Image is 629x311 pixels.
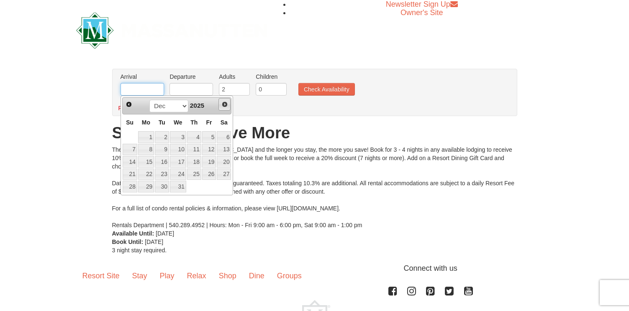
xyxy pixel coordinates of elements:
span: Prev [126,101,132,108]
label: Arrival [121,73,164,81]
a: 19 [202,156,216,168]
td: available [154,131,169,143]
label: Adults [219,73,250,81]
td: available [154,180,169,193]
a: 11 [187,144,201,155]
a: Resort Site [76,263,126,289]
a: 3 [170,131,186,143]
a: Owner's Site [401,8,443,17]
a: 22 [138,168,154,180]
td: available [122,143,138,156]
a: 10 [170,144,186,155]
td: available [138,143,154,156]
a: 28 [123,181,137,192]
td: available [122,155,138,168]
a: Massanutten Resort [76,19,268,39]
a: 2 [155,131,169,143]
a: Groups [271,263,308,289]
a: 23 [155,168,169,180]
p: Connect with us [76,263,553,274]
button: Check Availability [298,83,355,96]
a: 27 [217,168,231,180]
label: Children [256,73,287,81]
a: 31 [170,181,186,192]
label: Departure [169,73,213,81]
td: available [169,155,187,168]
a: 1 [138,131,154,143]
a: Prev [123,98,135,110]
a: 7 [123,144,137,155]
a: 20 [217,156,231,168]
td: available [169,131,187,143]
td: available [138,155,154,168]
span: [DATE] [145,238,163,245]
a: 17 [170,156,186,168]
a: 6 [217,131,231,143]
td: available [154,155,169,168]
span: 3 night stay required. [112,247,167,254]
a: 13 [217,144,231,155]
a: 30 [155,181,169,192]
td: available [169,168,187,181]
a: 29 [138,181,154,192]
td: available [187,155,202,168]
a: Play [154,263,181,289]
a: 5 [202,131,216,143]
a: 9 [155,144,169,155]
a: 18 [187,156,201,168]
a: Next [218,98,231,111]
a: 12 [202,144,216,155]
td: available [187,168,202,181]
a: Relax [181,263,213,289]
strong: Available Until: [112,230,154,237]
td: available [202,131,217,143]
td: available [202,155,217,168]
a: 24 [170,168,186,180]
a: 14 [123,156,137,168]
span: Wednesday [174,119,182,126]
td: available [154,143,169,156]
a: 16 [155,156,169,168]
td: available [138,180,154,193]
a: 4 [187,131,201,143]
td: available [216,168,231,181]
td: available [187,131,202,143]
a: Dine [243,263,271,289]
h1: Stay Longer Save More [112,124,517,141]
span: Thursday [190,119,198,126]
td: available [202,143,217,156]
span: [DATE] [156,230,174,237]
td: available [216,143,231,156]
a: 26 [202,168,216,180]
span: Tuesday [159,119,165,126]
a: Shop [213,263,243,289]
a: 8 [138,144,154,155]
a: 15 [138,156,154,168]
td: available [169,180,187,193]
td: available [138,131,154,143]
td: available [154,168,169,181]
td: available [122,180,138,193]
td: available [202,168,217,181]
a: 25 [187,168,201,180]
td: available [138,168,154,181]
td: available [216,155,231,168]
span: Saturday [221,119,228,126]
a: 21 [123,168,137,180]
span: Next [221,101,228,108]
span: Monday [142,119,150,126]
td: available [216,131,231,143]
a: Stay [126,263,154,289]
td: available [122,168,138,181]
img: Massanutten Resort Logo [76,12,268,49]
span: 2025 [190,102,204,109]
span: Friday [206,119,212,126]
span: Sunday [126,119,134,126]
td: available [169,143,187,156]
div: There is so much to explore at [GEOGRAPHIC_DATA] and the longer you stay, the more you save! Book... [112,145,517,229]
strong: Book Until: [112,238,144,245]
td: available [187,143,202,156]
div: Please enter Departure Date. [118,104,502,112]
